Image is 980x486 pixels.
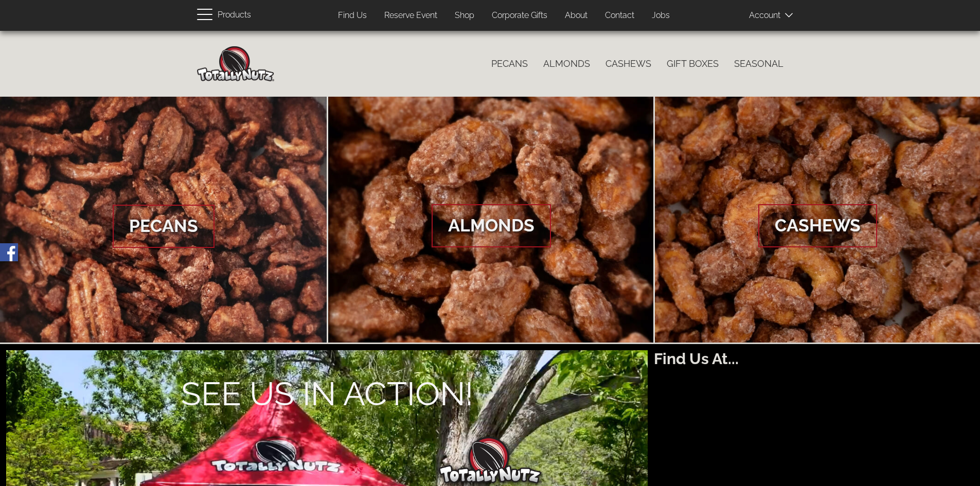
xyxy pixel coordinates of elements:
[654,350,974,367] h2: Find Us At...
[377,6,445,26] a: Reserve Event
[432,204,551,247] span: Almonds
[659,53,726,75] a: Gift Boxes
[197,46,274,81] img: Home
[597,6,642,26] a: Contact
[447,6,482,26] a: Shop
[726,53,791,75] a: Seasonal
[484,6,555,26] a: Corporate Gifts
[598,53,659,75] a: Cashews
[439,437,542,483] img: Totally Nutz Logo
[758,204,877,247] span: Cashews
[557,6,595,26] a: About
[218,8,251,23] span: Products
[484,53,536,75] a: Pecans
[328,97,654,343] a: Almonds
[644,6,678,26] a: Jobs
[536,53,598,75] a: Almonds
[330,6,375,26] a: Find Us
[113,205,215,248] span: Pecans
